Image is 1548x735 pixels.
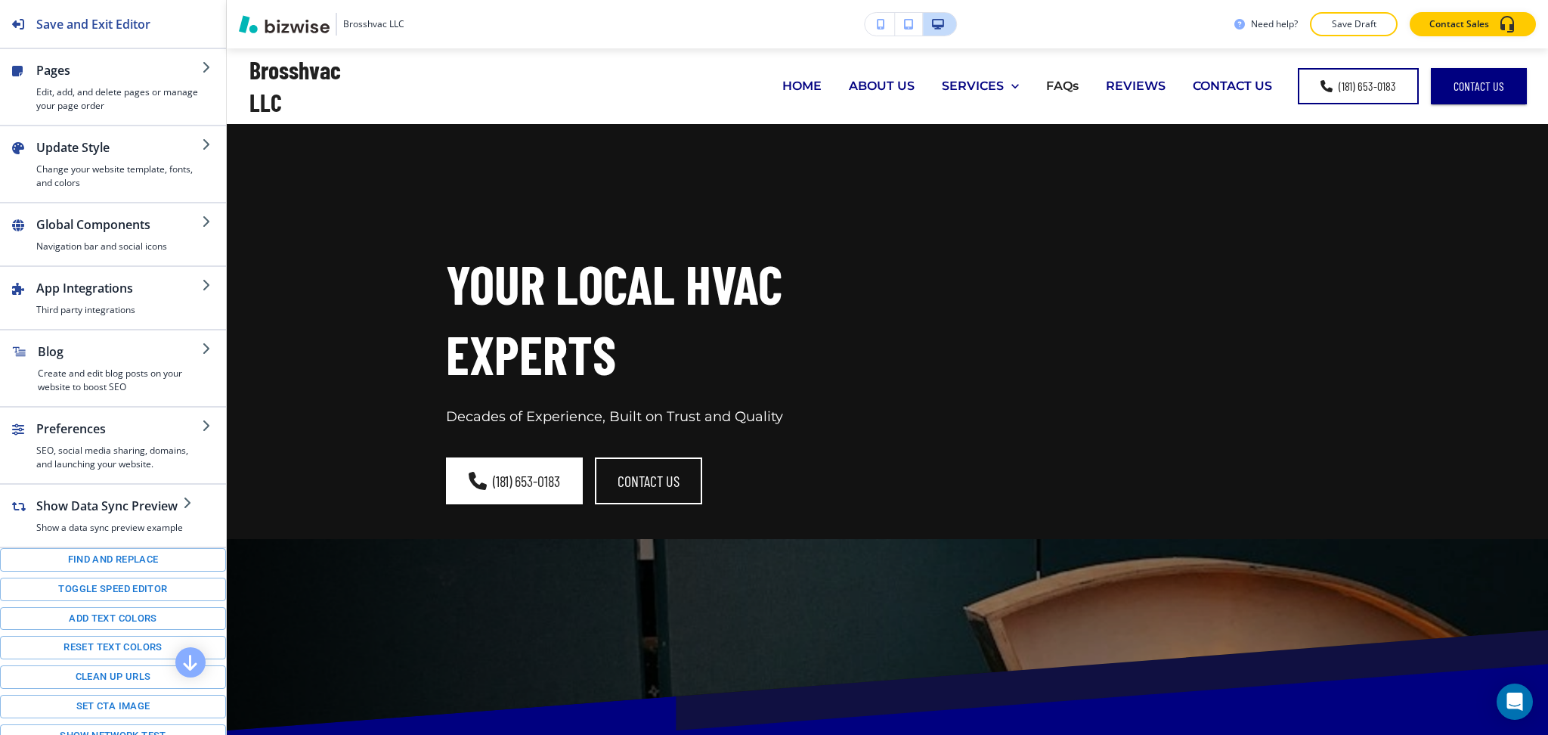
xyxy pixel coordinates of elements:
a: (181) 653-0183 [1298,68,1419,104]
h4: Show a data sync preview example [36,521,183,535]
p: Contact Sales [1429,17,1489,31]
div: Open Intercom Messenger [1497,684,1533,720]
a: (181) 653-0183 [446,457,583,504]
p: SERVICES [942,77,1004,95]
h2: Blog [38,343,202,361]
h2: Show Data Sync Preview [36,497,183,515]
h4: Navigation bar and social icons [36,240,202,253]
button: Contact Us [1431,68,1527,104]
button: Brosshvac LLC [239,13,404,36]
h4: Change your website template, fonts, and colors [36,163,202,190]
h4: Edit, add, and delete pages or manage your page order [36,85,202,113]
p: Decades of Experience, Built on Trust and Quality [446,408,869,427]
h2: App Integrations [36,279,202,297]
img: Bizwise Logo [239,15,330,33]
p: FAQs [1046,77,1079,95]
p: Your Local HVAC Experts [446,249,869,389]
h4: Brosshvac LLC [249,54,366,118]
h3: Need help? [1251,17,1298,31]
h2: Save and Exit Editor [36,15,150,33]
button: Save Draft [1310,12,1398,36]
h2: Pages [36,61,202,79]
h4: SEO, social media sharing, domains, and launching your website. [36,444,202,471]
h4: Third party integrations [36,303,202,317]
p: HOME [782,77,822,95]
h2: Update Style [36,138,202,157]
h3: Brosshvac LLC [343,17,404,31]
button: CONTACT US [595,457,702,504]
h2: Preferences [36,420,202,438]
h4: Create and edit blog posts on your website to boost SEO [38,367,202,394]
p: ABOUT US [849,77,915,95]
p: CONTACT US [1193,77,1272,95]
p: REVIEWS [1106,77,1166,95]
p: Save Draft [1330,17,1378,31]
button: Contact Sales [1410,12,1536,36]
h2: Global Components [36,216,202,234]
